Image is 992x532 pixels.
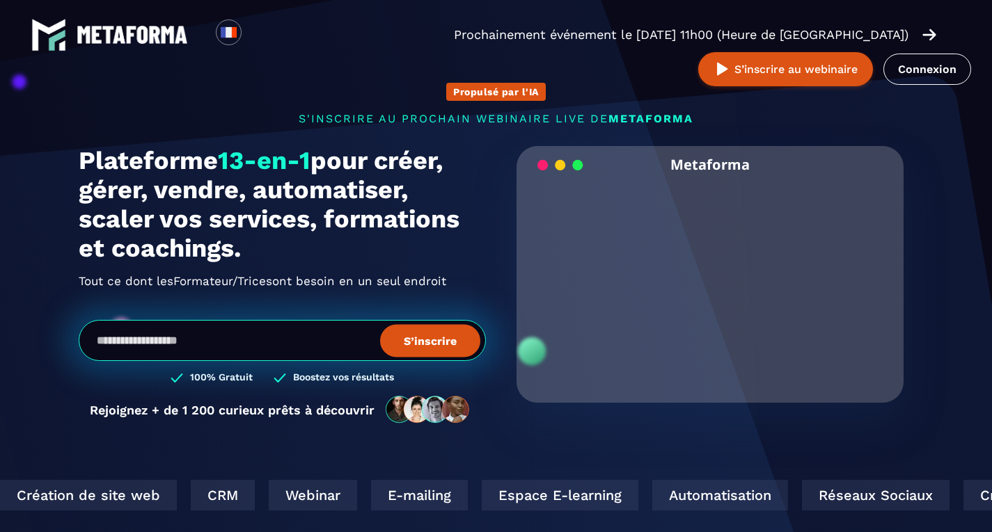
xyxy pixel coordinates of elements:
div: Webinar [264,480,352,510]
video: Your browser does not support the video tag. [527,183,894,366]
p: s'inscrire au prochain webinaire live de [79,112,914,125]
span: Formateur/Trices [173,270,272,292]
img: arrow-right [922,27,936,42]
img: loading [537,159,583,172]
div: Automatisation [647,480,783,510]
img: fr [220,24,237,41]
p: Prochainement événement le [DATE] 11h00 (Heure de [GEOGRAPHIC_DATA]) [454,25,908,45]
h2: Metaforma [670,146,750,183]
span: METAFORMA [608,112,693,125]
p: Rejoignez + de 1 200 curieux prêts à découvrir [90,403,375,417]
div: Espace E-learning [477,480,633,510]
div: Search for option [242,19,276,50]
h3: 100% Gratuit [190,371,253,385]
button: S’inscrire au webinaire [698,52,873,86]
input: Search for option [253,26,264,43]
img: checked [171,371,183,385]
h3: Boostez vos résultats [293,371,394,385]
a: Connexion [883,54,971,85]
div: Réseaux Sociaux [797,480,945,510]
img: logo [31,17,66,52]
img: checked [274,371,286,385]
h1: Plateforme pour créer, gérer, vendre, automatiser, scaler vos services, formations et coachings. [79,146,486,263]
div: CRM [186,480,250,510]
img: community-people [381,395,475,424]
span: 13-en-1 [218,146,310,175]
img: play [714,61,731,78]
h2: Tout ce dont les ont besoin en un seul endroit [79,270,486,292]
button: S’inscrire [380,324,480,357]
div: E-mailing [366,480,463,510]
img: logo [77,26,188,44]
